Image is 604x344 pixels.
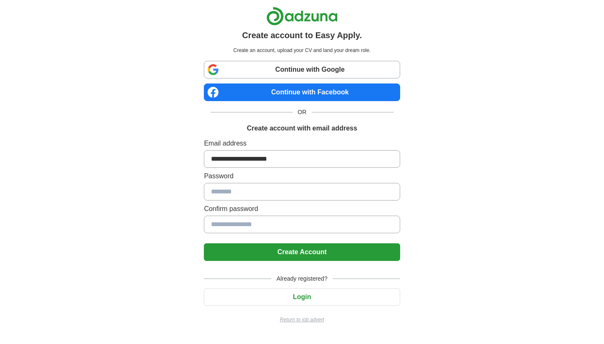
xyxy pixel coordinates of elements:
[204,171,400,181] label: Password
[204,243,400,261] button: Create Account
[206,47,398,54] p: Create an account, upload your CV and land your dream role.
[293,108,312,117] span: OR
[266,7,338,26] img: Adzuna logo
[204,316,400,323] a: Return to job advert
[242,29,362,42] h1: Create account to Easy Apply.
[271,274,332,283] span: Already registered?
[204,288,400,306] button: Login
[204,204,400,214] label: Confirm password
[204,293,400,300] a: Login
[204,61,400,78] a: Continue with Google
[204,83,400,101] a: Continue with Facebook
[247,123,357,133] h1: Create account with email address
[204,138,400,149] label: Email address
